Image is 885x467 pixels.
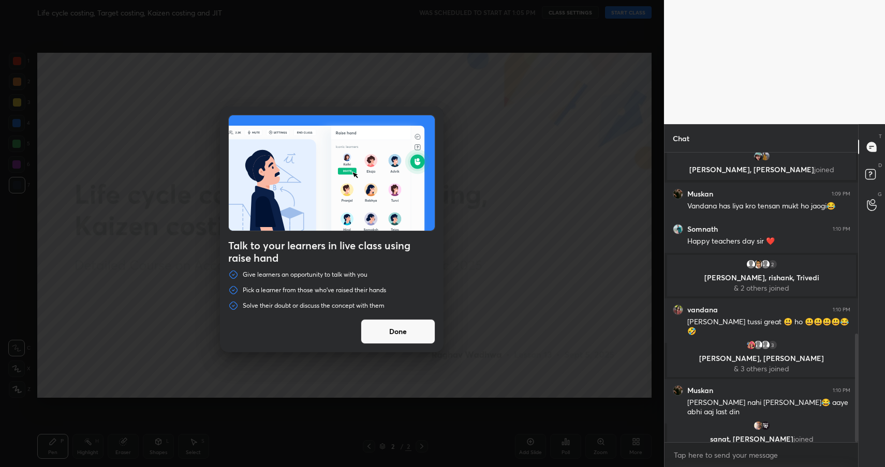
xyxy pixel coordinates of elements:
[687,386,713,395] h6: Muskan
[753,259,763,269] img: 987ae05ccc6c4d63a7959768baeeb1a0.20108326_3
[229,115,435,231] img: preRahAdop.42c3ea74.svg
[673,189,683,199] img: 304ae55c2c5a478398edffa35966c1f0.jpg
[673,435,850,443] p: sanat, [PERSON_NAME]
[760,259,770,269] img: default.png
[243,270,367,279] p: Give learners an opportunity to talk with you
[243,286,386,294] p: Pick a learner from those who've raised their hands
[753,340,763,350] img: default.png
[687,236,850,247] div: Happy teachers day sir ❤️
[673,284,850,292] p: & 2 others joined
[833,226,850,232] div: 1:10 PM
[753,151,763,161] img: a2ff1f90c13e4b5daaaa78636f7df4d1.jpg
[687,224,718,234] h6: Somnath
[745,259,756,269] img: default.png
[760,340,770,350] img: default.png
[673,274,850,282] p: [PERSON_NAME], rishank, Trivedi
[665,125,698,152] p: Chat
[673,305,683,315] img: 68ea001a1ae04334b42991adfe519f2f.jpg
[833,307,850,313] div: 1:10 PM
[687,201,850,212] div: Vandana has liya kro tensan mukt ho jaogi😂
[833,387,850,394] div: 1:10 PM
[767,259,777,269] div: 2
[687,305,718,314] h6: vandana
[767,340,777,350] div: 3
[760,151,770,161] img: e0a5845a2b1642868c04df33872d1d7a.jpg
[793,434,813,444] span: joined
[745,340,756,350] img: 3
[753,420,763,431] img: af5b1ec045a348f696ab7302fd948a49.jpg
[228,239,435,264] h4: Talk to your learners in live class using raise hand
[760,420,770,431] img: 8263c039724c4da2997fbf72c66d49cf.jpg
[879,132,882,140] p: T
[673,165,850,174] p: [PERSON_NAME], [PERSON_NAME]
[832,191,850,197] div: 1:09 PM
[673,365,850,373] p: & 3 others joined
[878,190,882,198] p: G
[361,319,435,344] button: Done
[814,164,834,174] span: joined
[673,354,850,363] p: [PERSON_NAME], [PERSON_NAME]
[665,153,859,442] div: grid
[243,302,385,310] p: Solve their doubt or discuss the concept with them
[673,224,683,234] img: 3
[673,385,683,396] img: 304ae55c2c5a478398edffa35966c1f0.jpg
[687,317,850,337] div: [PERSON_NAME] tussi great 😃 ho 😃😃😃😃😂🤣
[687,189,713,199] h6: Muskan
[687,398,850,417] div: [PERSON_NAME] nahi [PERSON_NAME]😂 aaye abhi aaj last din
[878,161,882,169] p: D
